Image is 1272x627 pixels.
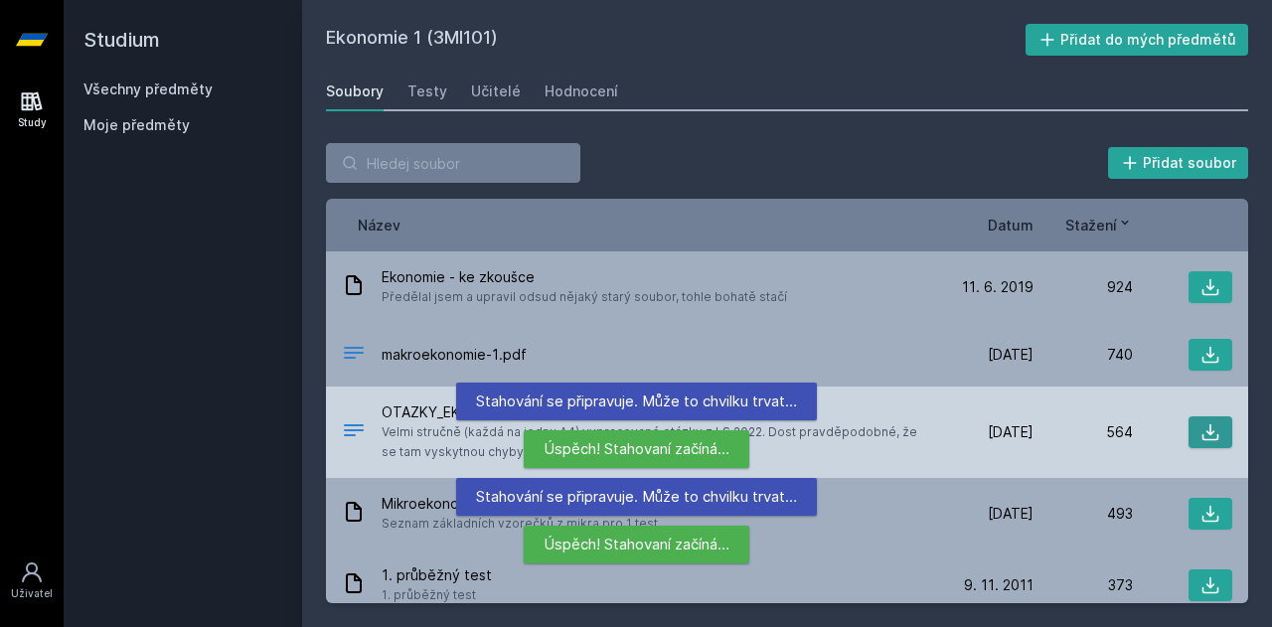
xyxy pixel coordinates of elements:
[382,585,492,605] span: 1. průběžný test
[545,72,618,111] a: Hodnocení
[471,72,521,111] a: Učitelé
[382,422,926,462] span: Velmi stručně (každá na jednu A4) vypracované otázky z LS 2022. Dost pravděpodobné, že se tam vys...
[988,215,1033,235] button: Datum
[358,215,400,235] button: Název
[988,345,1033,365] span: [DATE]
[1033,277,1133,297] div: 924
[326,72,384,111] a: Soubory
[1065,215,1133,235] button: Stažení
[407,72,447,111] a: Testy
[342,418,366,447] div: DOCX
[456,383,817,420] div: Stahování se připravuje. Může to chvilku trvat…
[1033,345,1133,365] div: 740
[382,287,787,307] span: Předělal jsem a upravil odsud nějaký starý soubor, tohle bohatě stačí
[988,504,1033,524] span: [DATE]
[326,143,580,183] input: Hledej soubor
[988,422,1033,442] span: [DATE]
[4,550,60,611] a: Uživatel
[524,430,749,468] div: Úspěch! Stahovaní začíná…
[964,575,1033,595] span: 9. 11. 2011
[382,494,658,514] span: Mikroekonomie vzorečky
[1065,215,1117,235] span: Stažení
[524,526,749,563] div: Úspěch! Stahovaní začíná…
[545,81,618,101] div: Hodnocení
[11,586,53,601] div: Uživatel
[382,402,926,422] span: OTAZKY_EKONOMIE_1_2022.docx
[382,514,658,534] span: Seznam základních vzorečků z mikra pro 1.test
[407,81,447,101] div: Testy
[382,565,492,585] span: 1. průběžný test
[83,80,213,97] a: Všechny předměty
[83,115,190,135] span: Moje předměty
[1033,504,1133,524] div: 493
[471,81,521,101] div: Učitelé
[18,115,47,130] div: Study
[1033,575,1133,595] div: 373
[382,345,527,365] span: makroekonomie-1.pdf
[1033,422,1133,442] div: 564
[326,24,1026,56] h2: Ekonomie 1 (3MI101)
[4,79,60,140] a: Study
[326,81,384,101] div: Soubory
[1108,147,1249,179] button: Přidat soubor
[962,277,1033,297] span: 11. 6. 2019
[456,478,817,516] div: Stahování se připravuje. Může to chvilku trvat…
[1026,24,1249,56] button: Přidat do mých předmětů
[342,341,366,370] div: PDF
[382,267,787,287] span: Ekonomie - ke zkoušce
